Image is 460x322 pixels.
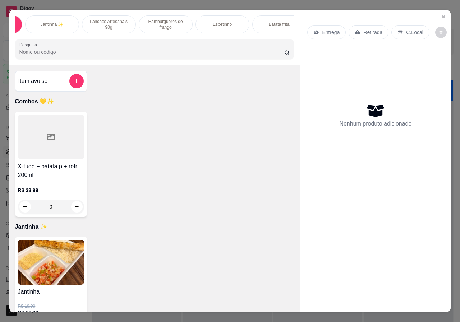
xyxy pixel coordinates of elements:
[18,77,48,85] h4: Item avulso
[18,288,84,296] h4: Jantinha
[15,223,294,231] p: Jantinha ✨
[19,42,40,48] label: Pesquisa
[435,27,447,38] button: decrease-product-quantity
[88,19,130,30] p: Lanches Artesanais 90g
[213,22,232,27] p: Espetinho
[69,74,84,88] button: add-separate-item
[41,22,64,27] p: Jantinha ✨
[145,19,187,30] p: Hambúrgueres de frango
[18,303,84,309] p: R$ 19,90
[269,22,290,27] p: Batata frita
[18,240,84,285] img: product-image
[19,48,284,56] input: Pesquisa
[438,11,449,23] button: Close
[18,187,84,194] p: R$ 33,99
[18,309,84,316] p: R$ 16,90
[363,29,382,36] p: Retirada
[339,120,411,128] p: Nenhum produto adicionado
[18,162,84,179] h4: X-tudo + batata p + refri 200ml
[15,97,294,106] p: Combos 💛✨
[406,29,423,36] p: C.Local
[322,29,340,36] p: Entrega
